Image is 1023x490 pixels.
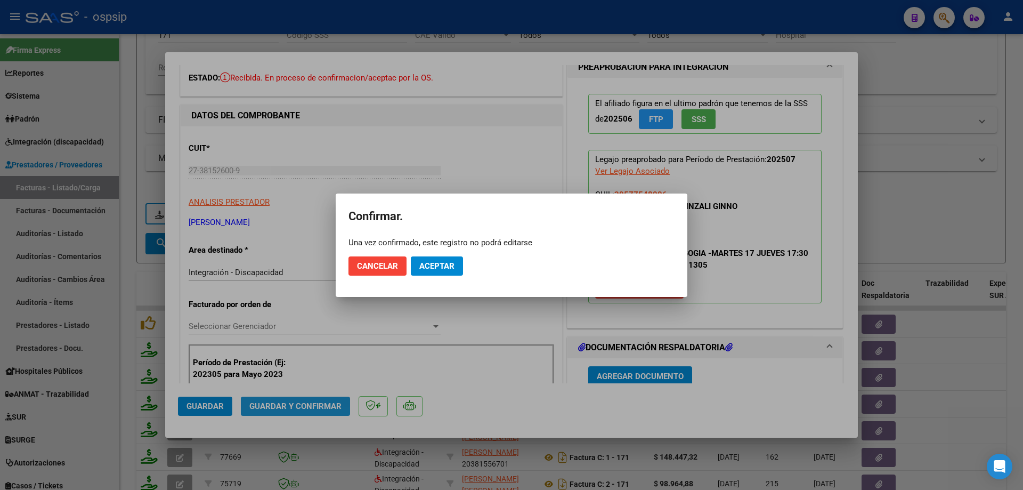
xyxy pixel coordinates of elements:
[348,206,675,227] h2: Confirmar.
[411,256,463,276] button: Aceptar
[348,237,675,248] div: Una vez confirmado, este registro no podrá editarse
[348,256,407,276] button: Cancelar
[419,261,454,271] span: Aceptar
[357,261,398,271] span: Cancelar
[987,454,1012,479] div: Open Intercom Messenger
